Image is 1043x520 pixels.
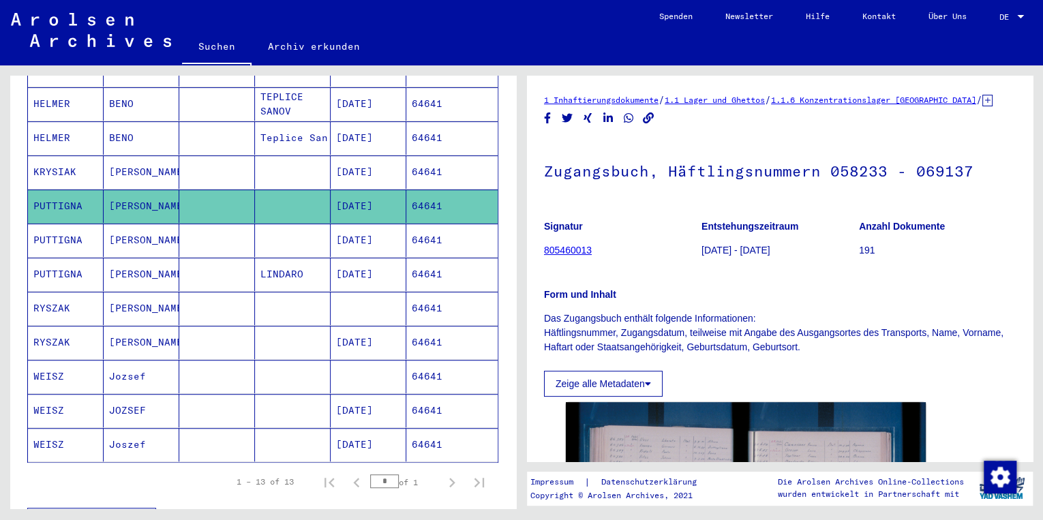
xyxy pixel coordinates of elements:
button: Previous page [343,468,370,495]
mat-cell: PUTTIGNA [28,258,104,291]
a: Archiv erkunden [252,30,376,63]
img: Zustimmung ändern [984,461,1016,493]
p: Das Zugangsbuch enthält folgende Informationen: Häftlingsnummer, Zugangsdatum, teilweise mit Anga... [544,311,1016,354]
a: Impressum [530,475,584,489]
b: Form und Inhalt [544,289,616,300]
mat-cell: PUTTIGNA [28,224,104,257]
a: Datenschutzerklärung [590,475,713,489]
a: 1.1 Lager und Ghettos [665,95,765,105]
h1: Zugangsbuch, Häftlingsnummern 058233 - 069137 [544,140,1016,200]
mat-cell: HELMER [28,87,104,121]
b: Entstehungszeitraum [701,221,798,232]
mat-cell: [DATE] [331,258,406,291]
mat-cell: 64641 [406,224,498,257]
mat-cell: [PERSON_NAME] [104,155,179,189]
a: 1.1.6 Konzentrationslager [GEOGRAPHIC_DATA] [771,95,976,105]
mat-cell: HELMER [28,121,104,155]
button: Zeige alle Metadaten [544,371,663,397]
mat-cell: WEISZ [28,428,104,461]
p: wurden entwickelt in Partnerschaft mit [777,488,963,500]
b: Signatur [544,221,583,232]
button: Share on LinkedIn [601,110,616,127]
img: Arolsen_neg.svg [11,13,171,47]
mat-cell: PUTTIGNA [28,189,104,223]
mat-cell: [PERSON_NAME] [104,292,179,325]
mat-cell: 64641 [406,428,498,461]
img: yv_logo.png [976,471,1027,505]
mat-cell: [PERSON_NAME] [104,189,179,223]
div: of 1 [370,475,438,488]
button: Last page [466,468,493,495]
mat-cell: [DATE] [331,121,406,155]
p: Die Arolsen Archives Online-Collections [777,476,963,488]
mat-cell: 64641 [406,292,498,325]
button: Share on Facebook [541,110,555,127]
a: Suchen [182,30,252,65]
mat-cell: TEPLICE SANOV [255,87,331,121]
mat-cell: [DATE] [331,224,406,257]
mat-cell: [DATE] [331,87,406,121]
mat-cell: Jozsef [104,360,179,393]
mat-cell: [PERSON_NAME] [104,326,179,359]
button: Copy link [641,110,656,127]
mat-cell: BENO [104,121,179,155]
a: 805460013 [544,245,592,256]
b: Anzahl Dokumente [859,221,945,232]
span: / [659,93,665,106]
span: / [765,93,771,106]
mat-cell: Teplice San [255,121,331,155]
button: Share on WhatsApp [622,110,636,127]
button: Share on Twitter [560,110,575,127]
mat-cell: RYSZAK [28,292,104,325]
mat-cell: BENO [104,87,179,121]
span: DE [999,12,1014,22]
p: 191 [859,243,1016,258]
mat-cell: 64641 [406,189,498,223]
button: Share on Xing [581,110,595,127]
mat-cell: 64641 [406,121,498,155]
mat-cell: [DATE] [331,326,406,359]
mat-cell: 64641 [406,326,498,359]
mat-cell: 64641 [406,155,498,189]
div: 1 – 13 of 13 [237,476,294,488]
p: Copyright © Arolsen Archives, 2021 [530,489,713,502]
mat-cell: [PERSON_NAME] [104,258,179,291]
button: Next page [438,468,466,495]
mat-cell: Joszef [104,428,179,461]
mat-cell: [DATE] [331,394,406,427]
mat-cell: 64641 [406,394,498,427]
mat-cell: LINDARO [255,258,331,291]
mat-cell: JOZSEF [104,394,179,427]
mat-cell: WEISZ [28,360,104,393]
mat-cell: 64641 [406,360,498,393]
a: 1 Inhaftierungsdokumente [544,95,659,105]
mat-cell: [PERSON_NAME] [104,224,179,257]
mat-cell: RYSZAK [28,326,104,359]
mat-cell: [DATE] [331,155,406,189]
mat-cell: [DATE] [331,189,406,223]
button: First page [316,468,343,495]
mat-cell: WEISZ [28,394,104,427]
span: / [976,93,982,106]
mat-cell: KRYSIAK [28,155,104,189]
mat-cell: [DATE] [331,428,406,461]
p: [DATE] - [DATE] [701,243,858,258]
div: | [530,475,713,489]
mat-cell: 64641 [406,258,498,291]
mat-cell: 64641 [406,87,498,121]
